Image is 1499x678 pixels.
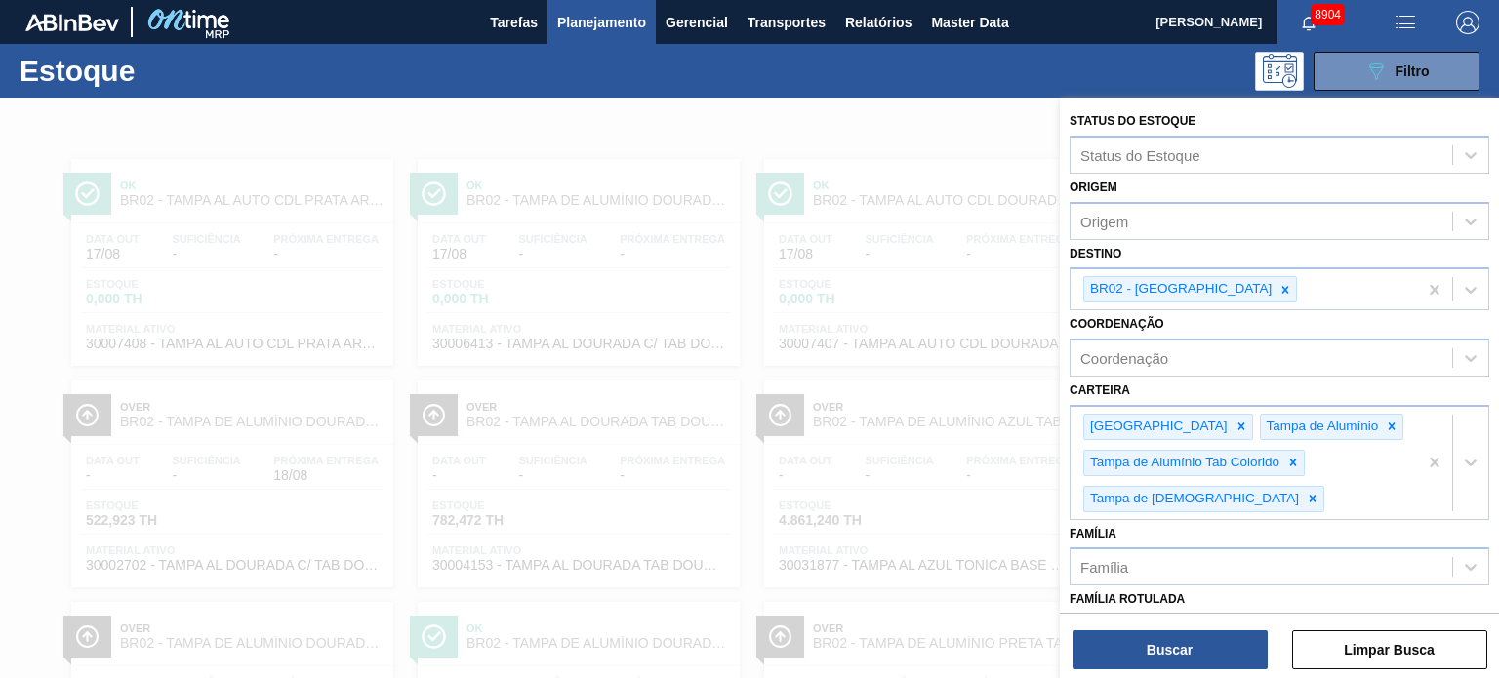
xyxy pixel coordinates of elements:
span: Filtro [1396,63,1430,79]
span: Gerencial [666,11,728,34]
label: Coordenação [1070,317,1164,331]
img: Logout [1456,11,1479,34]
label: Origem [1070,180,1117,194]
div: Pogramando: nenhum usuário selecionado [1255,52,1304,91]
label: Destino [1070,247,1121,260]
div: [GEOGRAPHIC_DATA] [1084,415,1231,439]
div: Origem [1080,213,1128,229]
span: Planejamento [557,11,646,34]
span: Transportes [748,11,826,34]
div: Tampa de Alumínio Tab Colorido [1084,451,1282,475]
span: Tarefas [490,11,538,34]
div: Coordenação [1080,350,1168,367]
button: Notificações [1277,9,1340,36]
button: Filtro [1314,52,1479,91]
label: Carteira [1070,383,1130,397]
div: Família [1080,559,1128,576]
span: Relatórios [845,11,912,34]
img: TNhmsLtSVTkK8tSr43FrP2fwEKptu5GPRR3wAAAABJRU5ErkJggg== [25,14,119,31]
div: Tampa de Alumínio [1261,415,1382,439]
img: userActions [1394,11,1417,34]
span: 8904 [1311,4,1345,25]
div: Status do Estoque [1080,146,1200,163]
span: Master Data [931,11,1008,34]
label: Família [1070,527,1116,540]
h1: Estoque [20,60,300,82]
div: Tampa de [DEMOGRAPHIC_DATA] [1084,487,1302,511]
div: BR02 - [GEOGRAPHIC_DATA] [1084,277,1275,301]
label: Status do Estoque [1070,114,1195,128]
label: Família Rotulada [1070,592,1185,606]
